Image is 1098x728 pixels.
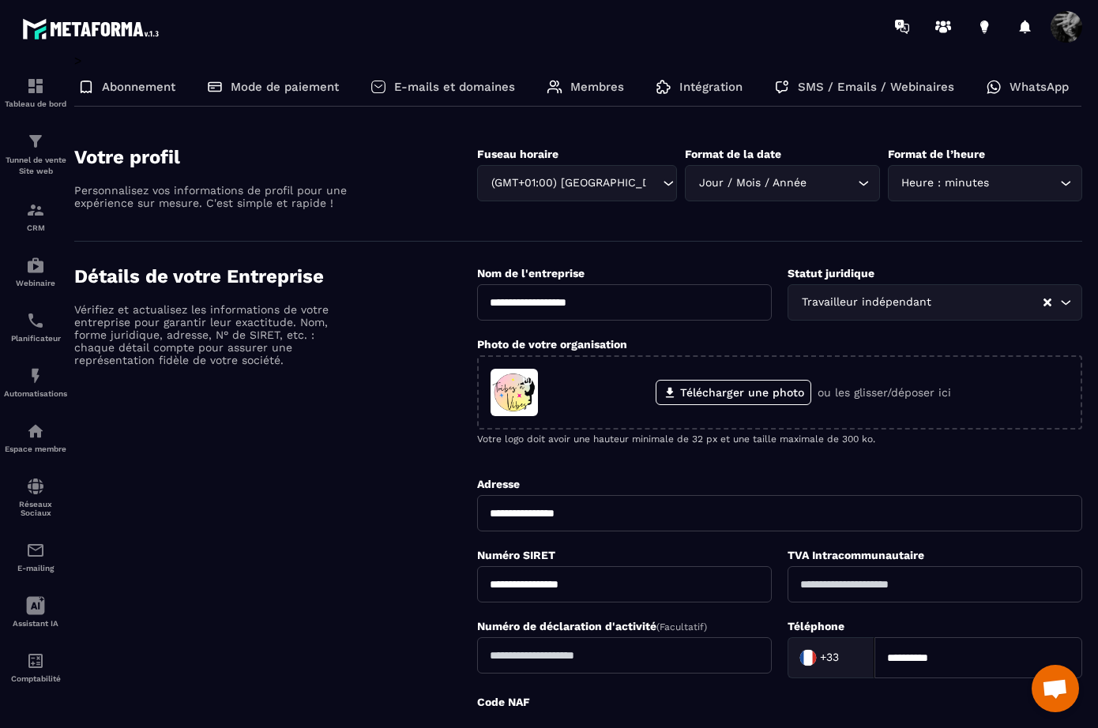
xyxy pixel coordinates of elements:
p: Automatisations [4,389,67,398]
h4: Votre profil [74,146,477,168]
p: WhatsApp [1010,80,1069,94]
img: formation [26,201,45,220]
img: accountant [26,651,45,670]
input: Search for option [934,294,1042,311]
p: Comptabilité [4,674,67,683]
label: Photo de votre organisation [477,338,627,351]
img: scheduler [26,311,45,330]
h4: Détails de votre Entreprise [74,265,477,287]
a: formationformationCRM [4,189,67,244]
a: formationformationTunnel de vente Site web [4,120,67,189]
span: Jour / Mois / Année [695,174,810,192]
a: automationsautomationsWebinaire [4,244,67,299]
label: Statut juridique [788,267,874,280]
a: automationsautomationsAutomatisations [4,355,67,410]
input: Search for option [993,174,1056,192]
img: automations [26,256,45,275]
p: Webinaire [4,279,67,287]
p: SMS / Emails / Webinaires [798,80,954,94]
div: Search for option [788,284,1082,321]
img: formation [26,77,45,96]
p: Planificateur [4,334,67,343]
p: Abonnement [102,80,175,94]
input: Search for option [810,174,853,192]
p: Réseaux Sociaux [4,500,67,517]
label: Nom de l'entreprise [477,267,585,280]
div: Search for option [685,165,879,201]
span: Heure : minutes [898,174,993,192]
label: Numéro SIRET [477,549,555,561]
span: +33 [820,650,839,666]
img: social-network [26,477,45,496]
a: accountantaccountantComptabilité [4,640,67,695]
p: Votre logo doit avoir une hauteur minimale de 32 px et une taille maximale de 300 ko. [477,433,1082,445]
p: Personnalisez vos informations de profil pour une expérience sur mesure. C'est simple et rapide ! [74,184,351,209]
label: Code NAF [477,696,530,708]
span: (Facultatif) [656,621,707,632]
p: CRM [4,223,67,232]
label: Télécharger une photo [656,380,811,405]
img: automations [26,422,45,441]
p: Assistant IA [4,619,67,628]
p: Tableau de bord [4,99,67,108]
label: TVA Intracommunautaire [788,549,924,561]
a: Assistant IA [4,584,67,640]
a: schedulerschedulerPlanificateur [4,299,67,355]
img: automations [26,366,45,385]
label: Format de l’heure [888,148,985,160]
a: social-networksocial-networkRéseaux Sociaux [4,465,67,529]
label: Fuseau horaire [477,148,558,160]
p: Mode de paiement [231,80,339,94]
div: Search for option [888,165,1082,201]
div: Search for option [788,637,874,678]
a: automationsautomationsEspace membre [4,410,67,465]
div: Search for option [477,165,677,201]
p: Membres [570,80,624,94]
img: formation [26,132,45,151]
img: logo [22,14,164,43]
p: Espace membre [4,445,67,453]
span: (GMT+01:00) [GEOGRAPHIC_DATA] [487,174,647,192]
input: Search for option [842,646,858,670]
div: Ouvrir le chat [1032,665,1079,712]
span: Travailleur indépendant [798,294,934,311]
p: E-mailing [4,564,67,572]
label: Téléphone [788,620,844,632]
img: Country Flag [792,642,824,674]
input: Search for option [647,174,659,192]
label: Adresse [477,478,520,490]
p: E-mails et domaines [394,80,515,94]
p: Tunnel de vente Site web [4,155,67,177]
p: Intégration [679,80,743,94]
a: emailemailE-mailing [4,529,67,584]
p: Vérifiez et actualisez les informations de votre entreprise pour garantir leur exactitude. Nom, f... [74,303,351,366]
label: Numéro de déclaration d'activité [477,620,707,632]
p: ou les glisser/déposer ici [818,386,951,399]
a: formationformationTableau de bord [4,65,67,120]
img: email [26,541,45,560]
button: Clear Selected [1043,297,1051,309]
label: Format de la date [685,148,781,160]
